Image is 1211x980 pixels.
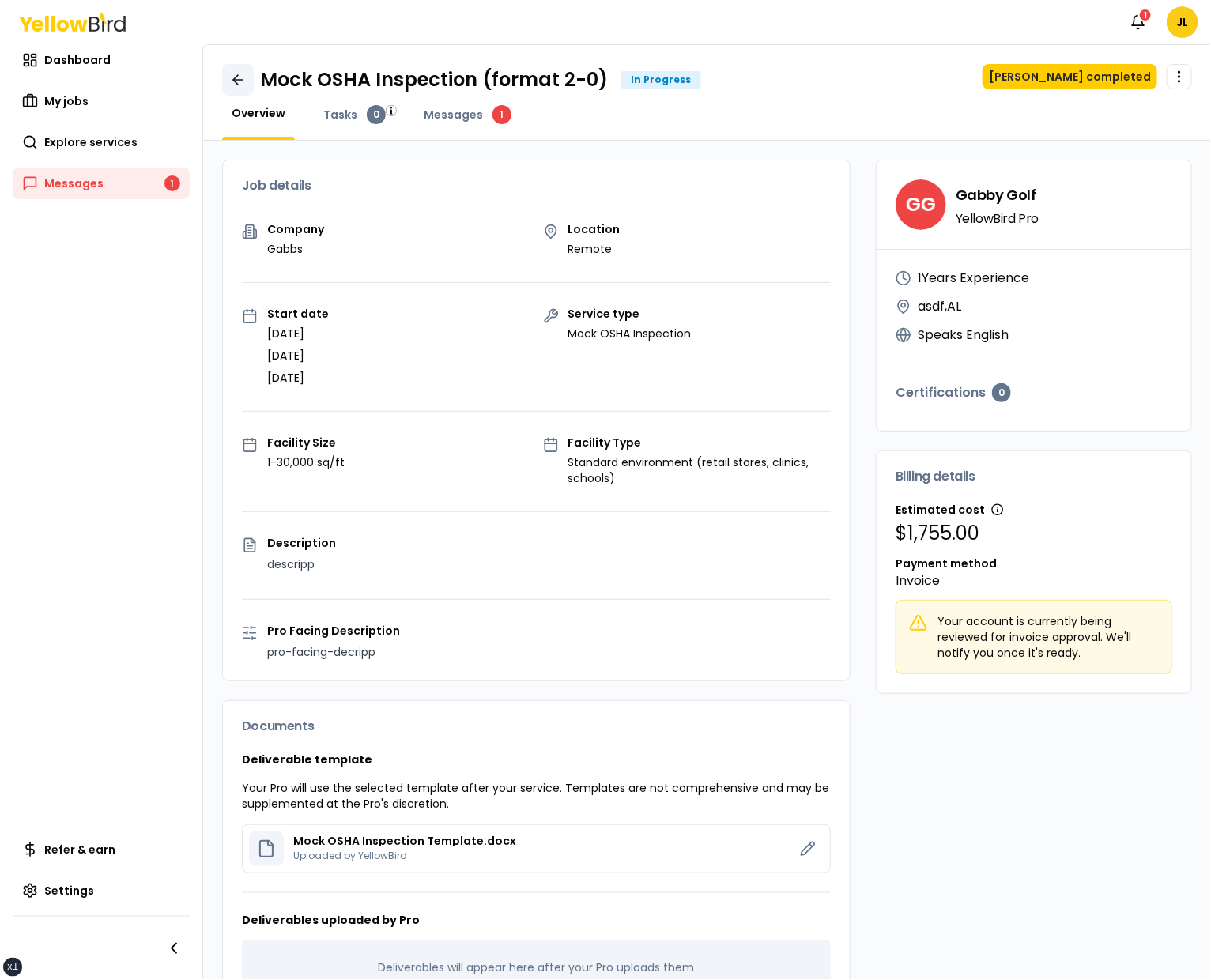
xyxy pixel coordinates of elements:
a: Dashboard [13,44,190,76]
h1: Mock OSHA Inspection (format 2-0) [260,67,608,92]
p: $1,755.00 [896,521,1172,546]
p: YellowBird Pro [956,213,1039,225]
button: 1 [1122,6,1154,38]
p: Invoice [896,571,1172,590]
div: 1 [1138,8,1153,22]
a: Settings [13,875,190,906]
p: Pro Facing Description [267,625,400,636]
h3: Deliverable template [242,752,831,767]
span: Refer & earn [44,842,115,857]
p: Mock OSHA Inspection [568,326,692,341]
p: asdf , AL [918,297,961,316]
span: Estimated cost [896,502,985,518]
a: Overview [222,105,295,121]
p: Mock OSHA Inspection Template.docx [293,835,516,846]
span: Dashboard [44,52,111,68]
span: JL [1167,6,1198,38]
h3: Job details [242,179,831,192]
span: Tasks [323,107,357,122]
div: 1 [492,105,511,124]
span: Messages [424,107,483,122]
span: My jobs [44,93,89,109]
h4: Gabby Golf [956,184,1039,206]
span: Overview [232,105,285,121]
a: Refer & earn [13,834,190,865]
div: 1 [164,175,180,191]
h3: Deliverables uploaded by Pro [242,912,831,928]
span: GG [896,179,946,230]
p: pro-facing-decripp [267,643,400,661]
span: Settings [44,883,94,899]
p: [DATE] [267,370,329,386]
p: Speaks English [918,326,1009,345]
p: [DATE] [267,348,329,364]
div: In Progress [621,71,701,89]
span: Billing details [896,470,975,483]
a: Messages1 [13,168,190,199]
button: [PERSON_NAME] completed [983,64,1157,89]
a: Messages1 [414,105,521,124]
p: Company [267,224,324,235]
p: Start date [267,308,329,319]
p: descripp [267,555,831,574]
a: My jobs [13,85,190,117]
a: Explore services [13,126,190,158]
p: Remote [568,241,621,257]
p: Uploaded by YellowBird [293,850,516,862]
p: Facility Type [568,437,832,448]
div: xl [7,961,18,974]
div: 0 [367,105,386,124]
span: Documents [242,717,314,735]
p: Location [568,224,621,235]
p: Service type [568,308,692,319]
h4: Certifications [896,383,1172,402]
p: Gabbs [267,241,324,257]
p: Your account is currently being reviewed for invoice approval. We'll notify you once it's ready. [937,613,1159,661]
p: Facility Size [267,437,345,448]
span: Explore services [44,134,138,150]
p: Description [267,537,831,548]
p: [DATE] [267,326,329,341]
p: 1 Years Experience [918,269,1029,288]
p: 1-30,000 sq/ft [267,454,345,470]
p: Your Pro will use the selected template after your service. Templates are not comprehensive and m... [242,780,831,812]
div: 0 [992,383,1011,402]
a: Tasks0 [314,105,395,124]
span: Messages [44,175,104,191]
p: Standard environment (retail stores, clinics, schools) [568,454,832,486]
span: Payment method [896,556,997,571]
